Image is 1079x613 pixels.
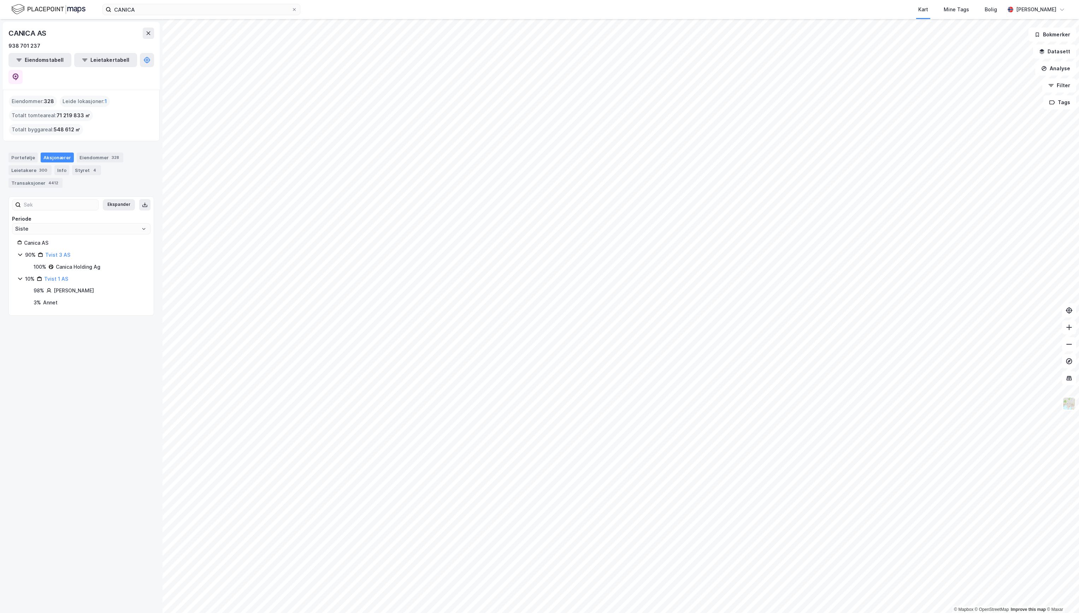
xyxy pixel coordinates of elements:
[11,3,86,16] img: logo.f888ab2527a4732fd821a326f86c7f29.svg
[8,53,71,67] button: Eiendomstabell
[38,167,49,174] div: 300
[91,167,98,174] div: 4
[944,5,969,14] div: Mine Tags
[1016,5,1056,14] div: [PERSON_NAME]
[9,96,57,107] div: Eiendommer :
[8,42,40,50] div: 938 701 237
[985,5,997,14] div: Bolig
[41,153,74,162] div: Aksjonærer
[54,165,69,175] div: Info
[8,178,63,188] div: Transaksjoner
[1011,607,1046,612] a: Improve this map
[77,153,123,162] div: Eiendommer
[34,286,44,295] div: 98%
[8,165,52,175] div: Leietakere
[1033,44,1076,59] button: Datasett
[9,110,93,121] div: Totalt tomteareal :
[12,224,150,234] input: ClearOpen
[110,154,120,161] div: 328
[54,125,80,134] span: 548 612 ㎡
[8,28,48,39] div: CANICA AS
[34,298,41,307] div: 3 %
[56,263,100,271] div: Canica Holding Ag
[103,199,135,210] button: Ekspander
[1042,78,1076,93] button: Filter
[25,275,35,283] div: 10%
[44,276,68,282] a: Tvist 1 AS
[72,165,101,175] div: Styret
[47,179,60,186] div: 4412
[1062,397,1076,410] img: Z
[9,124,83,135] div: Totalt byggareal :
[43,298,58,307] div: Annet
[1044,579,1079,613] iframe: Chat Widget
[34,263,46,271] div: 100%
[74,53,137,67] button: Leietakertabell
[1028,28,1076,42] button: Bokmerker
[141,226,147,232] button: Open
[111,4,291,15] input: Søk på adresse, matrikkel, gårdeiere, leietakere eller personer
[54,286,94,295] div: [PERSON_NAME]
[60,96,110,107] div: Leide lokasjoner :
[975,607,1009,612] a: OpenStreetMap
[44,97,54,106] span: 328
[57,111,90,120] span: 71 219 833 ㎡
[954,607,973,612] a: Mapbox
[1043,95,1076,109] button: Tags
[1035,61,1076,76] button: Analyse
[24,239,145,247] div: Canica AS
[918,5,928,14] div: Kart
[105,97,107,106] span: 1
[12,215,151,223] div: Periode
[25,251,36,259] div: 90%
[8,153,38,162] div: Portefølje
[45,252,70,258] a: Tvist 3 AS
[21,200,98,210] input: Søk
